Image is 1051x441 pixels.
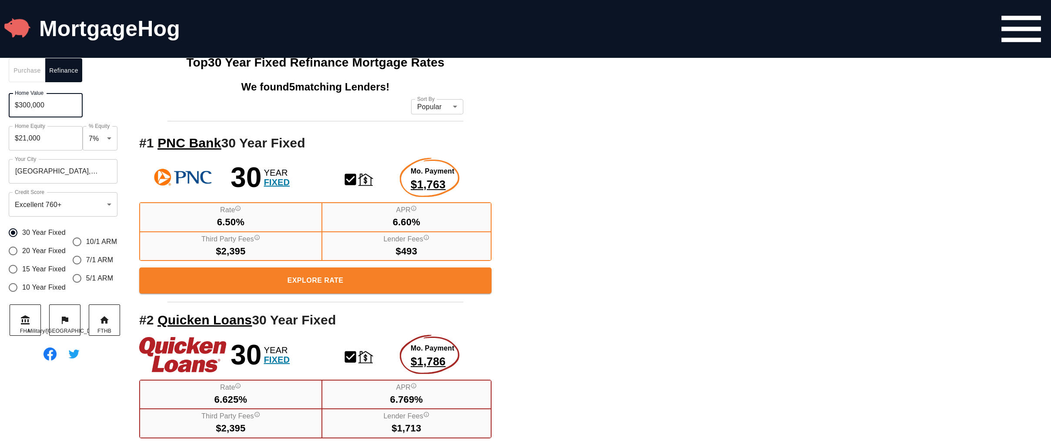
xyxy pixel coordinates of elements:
[157,136,221,150] a: PNC Bank
[186,54,444,71] h1: Top 30 Year Fixed Mortgage Rates
[139,163,226,192] img: See more rates from PNC Bank!
[254,234,260,241] svg: Third party fees include fees and taxes paid to non lender entities to facilitate the closing of ...
[9,126,83,150] input: Home Equity
[86,255,113,265] span: 7/1 ARM
[139,134,492,153] h2: # 1 30 Year Fixed
[411,167,454,193] a: Explore More about this rate product
[254,411,260,418] svg: Third party fees include fees and taxes paid to non lender entities to facilitate the closing of ...
[83,126,117,150] div: 7%
[392,421,421,435] span: $1,713
[396,383,417,393] label: APR
[45,58,82,82] button: Refinance
[139,337,226,372] img: See more rates from Quicken Loans!
[264,168,290,177] span: YEAR
[411,98,463,115] div: Popular
[411,383,417,389] svg: Annual Percentage Rate - The interest rate on the loan if lender fees were averaged into each mon...
[9,93,83,117] input: Home Value
[411,177,454,193] span: $1,763
[396,205,417,215] label: APR
[264,177,290,187] span: FIXED
[22,282,66,293] span: 10 Year Fixed
[343,349,358,364] svg: Conventional Mortgage
[157,313,252,327] a: Quicken Loans
[39,17,180,41] a: MortgageHog
[214,393,248,406] span: 6.625%
[157,313,252,327] span: See more rates from Quicken Loans!
[139,311,492,330] h2: # 2 30 Year Fixed
[286,54,352,71] span: Refinance
[201,411,260,421] label: Third Party Fees
[86,273,113,284] span: 5/1 ARM
[65,345,83,363] img: Follow @MortgageHog
[231,164,262,191] span: 30
[201,234,260,244] label: Third Party Fees
[235,205,241,211] svg: Interest Rate "rate", reflects the cost of borrowing. If the interest rate is 3% and your loan is...
[9,217,122,304] div: gender
[44,347,57,361] img: Find MortgageHog on Facebook
[28,327,102,335] span: Military/[GEOGRAPHIC_DATA]
[358,349,373,364] svg: Home Refinance
[86,237,117,247] span: 10/1 ARM
[423,411,429,418] svg: Lender fees include all fees paid directly to the lender for funding your mortgage. Lender fees i...
[217,215,244,229] span: 6.50%
[14,65,40,76] span: Purchase
[423,234,429,241] svg: Lender fees include all fees paid directly to the lender for funding your mortgage. Lender fees i...
[22,246,66,256] span: 20 Year Fixed
[216,421,245,435] span: $2,395
[4,15,30,41] img: MortgageHog Logo
[139,267,492,294] button: Explore Rate
[50,65,77,76] span: Refinance
[216,244,245,258] span: $2,395
[264,355,290,364] span: FIXED
[9,58,46,82] button: Purchase
[139,337,231,372] a: Quicken Loans Logo
[231,341,262,369] span: 30
[241,80,390,94] span: We found 5 matching Lenders!
[411,344,454,354] span: Mo. Payment
[9,192,117,217] div: Excellent 760+
[358,172,373,187] svg: Home Refinance
[146,274,485,287] span: Explore Rate
[20,327,30,335] span: FHA
[157,136,221,150] span: See more rates from PNC Bank!
[264,345,290,355] span: YEAR
[384,411,430,421] label: Lender Fees
[411,344,454,370] a: Explore More about this rate product
[22,227,66,238] span: 30 Year Fixed
[393,215,420,229] span: 6.60%
[235,383,241,389] svg: Interest Rate "rate", reflects the cost of borrowing. If the interest rate is 3% and your loan is...
[220,383,241,393] label: Rate
[22,264,66,274] span: 15 Year Fixed
[390,393,423,406] span: 6.769%
[97,327,111,335] span: FTHB
[411,354,454,370] span: $1,786
[411,167,454,177] span: Mo. Payment
[411,205,417,211] svg: Annual Percentage Rate - The interest rate on the loan if lender fees were averaged into each mon...
[139,163,231,192] a: PNC Bank Logo
[396,244,418,258] span: $493
[139,267,492,294] a: Explore More About this Rate Product
[220,205,241,215] label: Rate
[343,172,358,187] svg: Conventional Mortgage
[384,234,430,244] label: Lender Fees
